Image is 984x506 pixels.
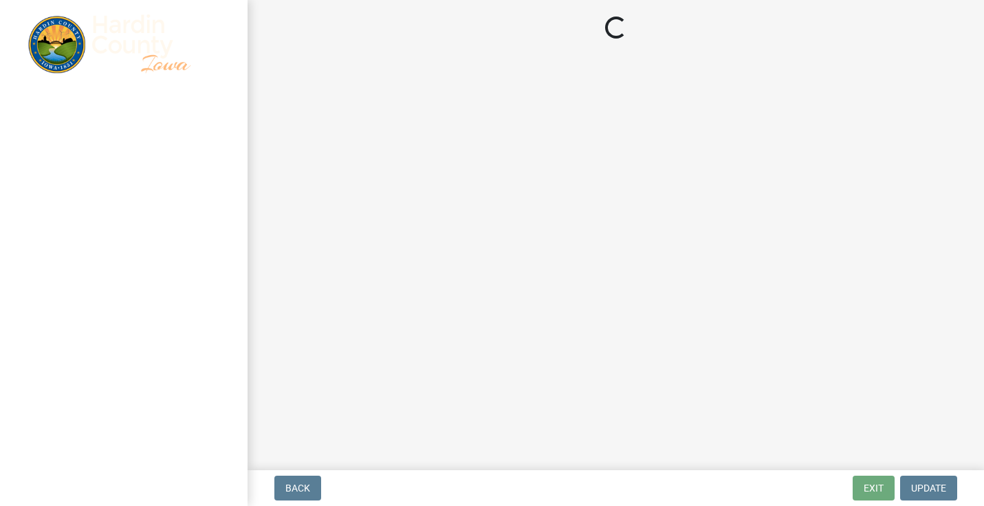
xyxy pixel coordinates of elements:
[285,483,310,494] span: Back
[853,476,895,500] button: Exit
[900,476,957,500] button: Update
[274,476,321,500] button: Back
[911,483,946,494] span: Update
[28,14,226,74] img: Hardin County, Iowa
